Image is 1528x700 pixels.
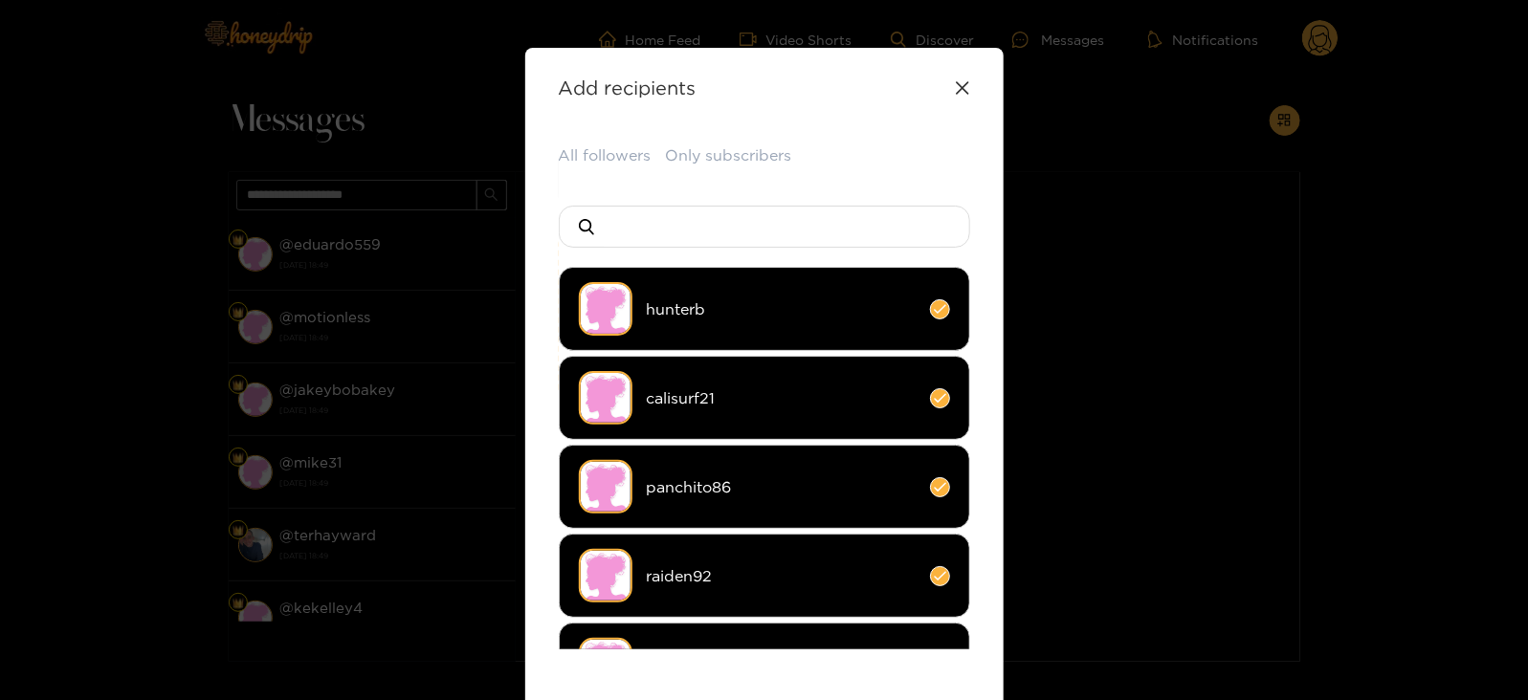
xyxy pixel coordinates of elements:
[647,565,916,587] span: raiden92
[579,460,632,514] img: no-avatar.png
[647,387,916,409] span: calisurf21
[666,144,792,166] button: Only subscribers
[559,77,697,98] strong: Add recipients
[559,144,652,166] button: All followers
[579,371,632,425] img: no-avatar.png
[579,549,632,602] img: no-avatar.png
[579,638,632,691] img: no-avatar.png
[647,476,916,498] span: panchito86
[579,282,632,336] img: no-avatar.png
[647,298,916,320] span: hunterb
